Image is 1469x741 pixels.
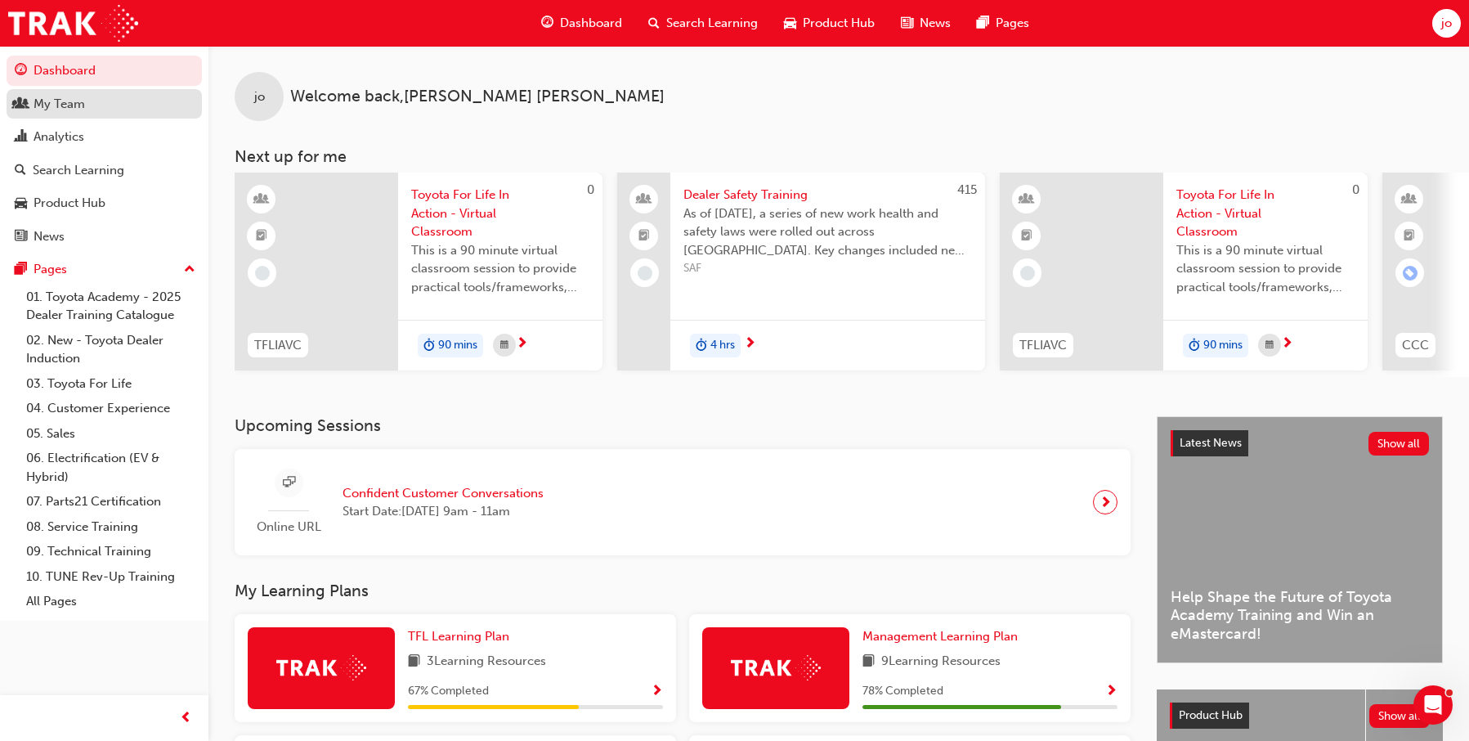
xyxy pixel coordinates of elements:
span: next-icon [744,337,756,352]
span: 90 mins [1203,336,1243,355]
span: Product Hub [803,14,875,33]
a: news-iconNews [888,7,964,40]
a: Dashboard [7,56,202,86]
button: jo [1432,9,1461,38]
div: Search Learning [33,161,124,180]
span: booktick-icon [256,226,267,247]
span: 415 [957,182,977,197]
span: learningRecordVerb_NONE-icon [255,266,270,281]
span: news-icon [15,230,27,245]
span: people-icon [15,97,27,112]
span: learningRecordVerb_ENROLL-icon [1403,266,1417,281]
button: Show all [1369,704,1431,728]
button: Show Progress [1105,681,1117,702]
span: sessionType_ONLINE_URL-icon [283,473,295,493]
span: 4 hrs [710,336,735,355]
span: Show Progress [1105,685,1117,699]
span: learningRecordVerb_NONE-icon [638,266,652,281]
img: Trak [276,655,366,680]
span: book-icon [408,652,420,672]
a: 05. Sales [20,421,202,447]
span: Toyota For Life In Action - Virtual Classroom [1176,186,1355,241]
span: Show Progress [651,685,663,699]
span: jo [254,88,265,106]
a: 03. Toyota For Life [20,371,202,397]
span: Dashboard [560,14,622,33]
a: TFL Learning Plan [408,627,516,646]
a: Analytics [7,122,202,152]
a: 07. Parts21 Certification [20,489,202,514]
span: Help Shape the Future of Toyota Academy Training and Win an eMastercard! [1171,588,1429,644]
a: Latest NewsShow all [1171,430,1429,456]
span: Product Hub [1179,708,1243,722]
span: Pages [996,14,1029,33]
a: Product HubShow all [1170,703,1430,729]
a: Latest NewsShow allHelp Shape the Future of Toyota Academy Training and Win an eMastercard! [1157,416,1443,663]
span: jo [1441,14,1452,33]
span: next-icon [1100,491,1112,514]
span: booktick-icon [1404,226,1415,247]
button: Show Progress [651,681,663,702]
span: duration-icon [423,335,435,357]
a: 0TFLIAVCToyota For Life In Action - Virtual ClassroomThis is a 90 minute virtual classroom sessio... [235,173,602,370]
span: TFL Learning Plan [408,629,509,644]
span: search-icon [648,13,660,34]
span: booktick-icon [638,226,650,247]
span: Management Learning Plan [862,629,1018,644]
a: 08. Service Training [20,514,202,540]
span: Latest News [1180,436,1242,450]
span: This is a 90 minute virtual classroom session to provide practical tools/frameworks, behaviours a... [1176,241,1355,297]
span: 90 mins [438,336,477,355]
img: Trak [731,655,821,680]
h3: Upcoming Sessions [235,416,1131,435]
span: Toyota For Life In Action - Virtual Classroom [411,186,589,241]
a: Product Hub [7,188,202,218]
span: Dealer Safety Training [683,186,972,204]
h3: My Learning Plans [235,582,1131,600]
span: prev-icon [180,708,192,729]
div: Analytics [34,128,84,146]
a: guage-iconDashboard [528,7,635,40]
a: Online URLConfident Customer ConversationsStart Date:[DATE] 9am - 11am [248,462,1117,543]
span: 67 % Completed [408,682,489,701]
span: Welcome back , [PERSON_NAME] [PERSON_NAME] [290,88,665,106]
a: 04. Customer Experience [20,396,202,421]
a: search-iconSearch Learning [635,7,771,40]
a: Search Learning [7,155,202,186]
span: car-icon [15,196,27,211]
a: News [7,222,202,252]
span: CCC [1402,336,1429,355]
a: My Team [7,89,202,119]
span: search-icon [15,164,26,178]
a: pages-iconPages [964,7,1042,40]
span: learningResourceType_INSTRUCTOR_LED-icon [1404,189,1415,210]
span: TFLIAVC [1019,336,1067,355]
span: 3 Learning Resources [427,652,546,672]
a: 06. Electrification (EV & Hybrid) [20,446,202,489]
span: news-icon [901,13,913,34]
span: book-icon [862,652,875,672]
span: 78 % Completed [862,682,943,701]
span: SAF [683,259,972,278]
span: people-icon [638,189,650,210]
span: next-icon [516,337,528,352]
span: guage-icon [15,64,27,79]
span: calendar-icon [500,335,508,356]
a: All Pages [20,589,202,614]
span: 9 Learning Resources [881,652,1001,672]
span: As of [DATE], a series of new work health and safety laws were rolled out across [GEOGRAPHIC_DATA... [683,204,972,260]
div: Pages [34,260,67,279]
span: learningResourceType_INSTRUCTOR_LED-icon [256,189,267,210]
span: Search Learning [666,14,758,33]
span: This is a 90 minute virtual classroom session to provide practical tools/frameworks, behaviours a... [411,241,589,297]
span: car-icon [784,13,796,34]
a: 0TFLIAVCToyota For Life In Action - Virtual ClassroomThis is a 90 minute virtual classroom sessio... [1000,173,1368,370]
span: 0 [587,182,594,197]
span: learningResourceType_INSTRUCTOR_LED-icon [1021,189,1032,210]
span: pages-icon [977,13,989,34]
img: Trak [8,5,138,42]
a: 10. TUNE Rev-Up Training [20,564,202,590]
a: car-iconProduct Hub [771,7,888,40]
button: Pages [7,254,202,285]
